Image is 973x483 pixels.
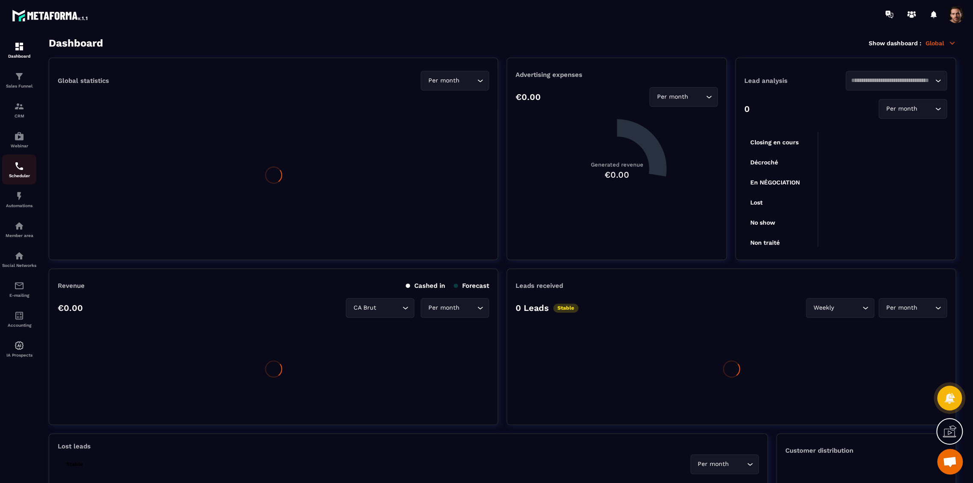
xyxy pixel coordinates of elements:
[454,282,489,290] p: Forecast
[421,71,489,91] div: Search for option
[750,239,779,246] tspan: Non traité
[516,282,563,290] p: Leads received
[2,95,36,125] a: formationformationCRM
[14,310,24,321] img: accountant
[750,199,762,206] tspan: Lost
[553,304,578,313] p: Stable
[58,442,91,450] p: Lost leads
[14,71,24,82] img: formation
[49,37,103,49] h3: Dashboard
[516,92,541,102] p: €0.00
[884,303,919,313] span: Per month
[58,303,83,313] p: €0.00
[879,99,947,119] div: Search for option
[785,447,947,454] p: Customer distribution
[426,76,461,85] span: Per month
[690,92,704,102] input: Search for option
[744,77,846,85] p: Lead analysis
[2,155,36,184] a: schedulerschedulerScheduler
[811,303,836,313] span: Weekly
[461,303,475,313] input: Search for option
[2,323,36,328] p: Accounting
[2,353,36,357] p: IA Prospects
[731,460,745,469] input: Search for option
[58,282,85,290] p: Revenue
[744,104,750,114] p: 0
[2,184,36,214] a: automationsautomationsAutomations
[2,214,36,244] a: automationsautomationsMember area
[14,191,24,201] img: automations
[2,65,36,95] a: formationformationSales Funnel
[937,449,963,474] a: Mở cuộc trò chuyện
[516,71,718,79] p: Advertising expenses
[62,460,87,469] p: Stable
[696,460,731,469] span: Per month
[846,71,947,91] div: Search for option
[14,101,24,111] img: formation
[351,303,378,313] span: CA Brut
[2,274,36,304] a: emailemailE-mailing
[2,263,36,268] p: Social Networks
[14,281,24,291] img: email
[14,131,24,141] img: automations
[690,454,759,474] div: Search for option
[2,54,36,59] p: Dashboard
[14,41,24,52] img: formation
[426,303,461,313] span: Per month
[12,8,89,23] img: logo
[879,298,947,318] div: Search for option
[406,282,445,290] p: Cashed in
[750,139,798,146] tspan: Closing en cours
[869,40,921,47] p: Show dashboard :
[750,219,775,226] tspan: No show
[2,244,36,274] a: social-networksocial-networkSocial Networks
[14,251,24,261] img: social-network
[58,77,109,85] p: Global statistics
[2,233,36,238] p: Member area
[655,92,690,102] span: Per month
[14,340,24,351] img: automations
[919,303,933,313] input: Search for option
[14,161,24,171] img: scheduler
[750,179,799,186] tspan: En NÉGOCIATION
[2,293,36,298] p: E-mailing
[2,84,36,88] p: Sales Funnel
[2,203,36,208] p: Automations
[516,303,549,313] p: 0 Leads
[851,76,933,85] input: Search for option
[461,76,475,85] input: Search for option
[2,125,36,155] a: automationsautomationsWebinar
[806,298,874,318] div: Search for option
[421,298,489,318] div: Search for option
[378,303,400,313] input: Search for option
[2,304,36,334] a: accountantaccountantAccounting
[2,35,36,65] a: formationformationDashboard
[919,104,933,114] input: Search for option
[14,221,24,231] img: automations
[346,298,414,318] div: Search for option
[2,114,36,118] p: CRM
[884,104,919,114] span: Per month
[836,303,860,313] input: Search for option
[750,159,778,166] tspan: Décroché
[2,143,36,148] p: Webinar
[2,173,36,178] p: Scheduler
[649,87,718,107] div: Search for option
[926,39,956,47] p: Global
